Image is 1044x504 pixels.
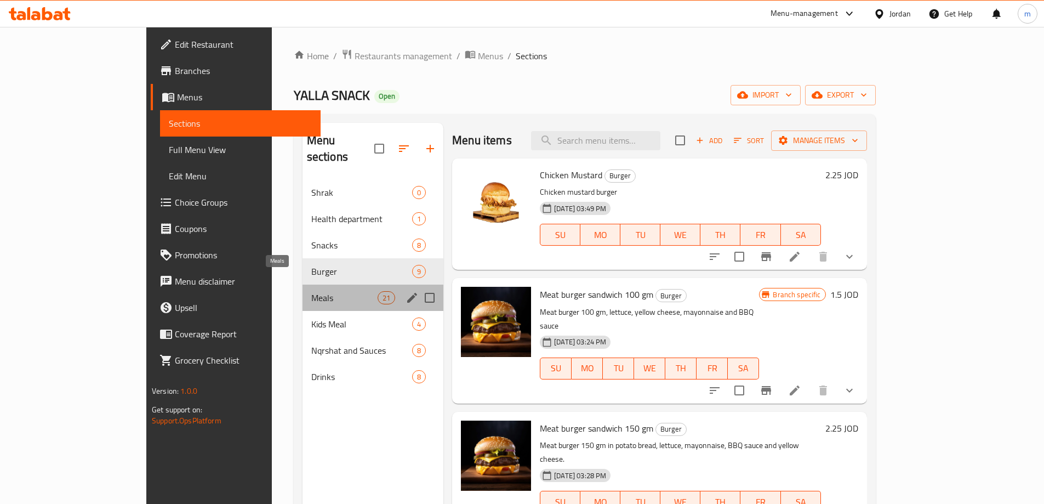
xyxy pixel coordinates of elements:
[753,243,779,270] button: Branch-specific-item
[700,224,740,246] button: TH
[177,90,312,104] span: Menus
[151,216,321,242] a: Coupons
[175,354,312,367] span: Grocery Checklist
[780,134,858,148] span: Manage items
[665,227,696,243] span: WE
[151,242,321,268] a: Promotions
[660,224,700,246] button: WE
[294,83,370,107] span: YALLA SNACK
[670,360,692,376] span: TH
[701,377,728,404] button: sort-choices
[311,239,412,252] div: Snacks
[413,188,425,198] span: 0
[656,423,686,435] span: Burger
[413,346,425,356] span: 8
[638,360,661,376] span: WE
[836,377,863,404] button: show more
[452,132,512,149] h2: Menu items
[655,289,687,302] div: Burger
[655,423,687,436] div: Burger
[175,222,312,235] span: Coupons
[731,132,767,149] button: Sort
[604,169,636,183] div: Burger
[550,203,611,214] span: [DATE] 03:49 PM
[781,224,821,246] button: SA
[151,295,321,321] a: Upsell
[303,175,443,394] nav: Menu sections
[734,134,764,147] span: Sort
[413,319,425,330] span: 4
[545,360,567,376] span: SU
[152,403,202,417] span: Get support on:
[665,358,697,380] button: TH
[311,186,412,199] span: Shrak
[576,360,598,376] span: MO
[169,143,312,156] span: Full Menu View
[727,132,771,149] span: Sort items
[550,337,611,347] span: [DATE] 03:24 PM
[788,250,801,263] a: Edit menu item
[151,268,321,295] a: Menu disclaimer
[540,358,572,380] button: SU
[374,90,400,103] div: Open
[152,414,221,428] a: Support.OpsPlatform
[728,379,751,402] span: Select to update
[175,301,312,314] span: Upsell
[740,224,780,246] button: FR
[634,358,665,380] button: WE
[825,167,858,183] h6: 2.25 JOD
[303,364,443,390] div: Drinks8
[341,49,452,63] a: Restaurants management
[303,179,443,206] div: Shrak0
[412,239,426,252] div: items
[701,243,728,270] button: sort-choices
[461,167,531,237] img: Chicken Mustard
[151,347,321,373] a: Grocery Checklist
[303,206,443,232] div: Health department1
[160,110,321,137] a: Sections
[412,265,426,278] div: items
[540,439,820,466] p: Meat burger 150 gm in potato bread, lettuce, mayonnaise, BBQ sauce and yellow cheese.
[607,360,630,376] span: TU
[731,85,801,105] button: import
[531,131,660,150] input: search
[605,169,635,182] span: Burger
[697,358,728,380] button: FR
[739,88,792,102] span: import
[303,232,443,258] div: Snacks8
[540,167,602,183] span: Chicken Mustard
[169,169,312,183] span: Edit Menu
[413,240,425,251] span: 8
[303,337,443,364] div: Nqrshat and Sauces8
[457,49,460,63] li: /
[303,311,443,337] div: Kids Meal4
[788,384,801,397] a: Edit menu item
[311,265,412,278] span: Burger
[625,227,656,243] span: TU
[836,243,863,270] button: show more
[585,227,616,243] span: MO
[705,227,736,243] span: TH
[603,358,634,380] button: TU
[1024,8,1031,20] span: m
[540,224,580,246] button: SU
[378,293,395,303] span: 21
[810,243,836,270] button: delete
[771,7,838,20] div: Menu-management
[175,248,312,262] span: Promotions
[669,129,692,152] span: Select section
[412,344,426,357] div: items
[175,275,312,288] span: Menu disclaimer
[311,212,412,225] span: Health department
[311,370,412,383] span: Drinks
[151,321,321,347] a: Coverage Report
[355,49,452,63] span: Restaurants management
[412,212,426,225] div: items
[169,117,312,130] span: Sections
[311,344,412,357] div: Nqrshat and Sauces
[333,49,337,63] li: /
[412,318,426,331] div: items
[311,291,378,304] span: Meals
[889,8,911,20] div: Jordan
